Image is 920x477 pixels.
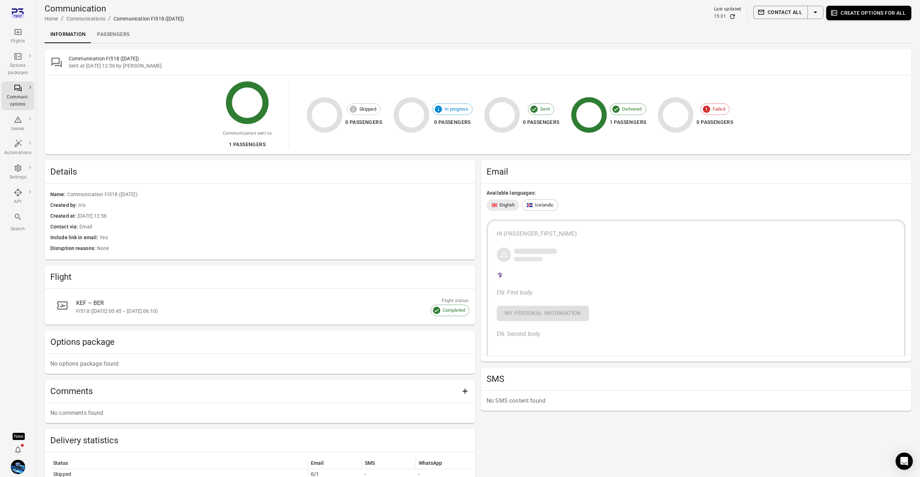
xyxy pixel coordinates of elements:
span: EN: Second body [497,330,540,337]
span: [DATE] 12:56 [78,212,469,220]
a: Communi-cations [1,82,34,110]
div: Available languages: [487,189,906,196]
div: Sent at [DATE] 12:56 by [PERSON_NAME] [69,62,906,69]
a: Settings [1,162,34,183]
span: None [97,245,469,253]
button: Contact all [753,6,808,19]
span: Include link in email [50,234,100,242]
span: Yes [100,234,469,242]
p: No SMS content found [487,397,906,405]
p: No options package found [50,360,469,368]
span: Created by [50,202,78,209]
div: Search [4,226,31,233]
div: Local navigation [45,26,911,43]
div: Settings [4,174,31,181]
span: Name [50,191,67,199]
button: Refresh data [729,13,736,20]
div: 15:31 [714,13,726,20]
span: Email [79,223,469,231]
th: SMS [362,458,415,469]
span: Skipped [355,106,380,113]
div: Tooltip anchor [13,433,25,440]
h2: Communication FI518 ([DATE]) [69,55,906,62]
span: English [500,202,515,209]
h2: Email [487,166,906,177]
div: Open Intercom Messenger [896,453,913,470]
div: English [487,199,519,211]
span: Delivered [618,106,645,113]
div: Hi {PASSENGER_FIRST_NAME} [497,230,896,238]
li: / [108,14,111,23]
h2: Flight [50,271,469,283]
a: KEF – BERFI518 ([DATE] 00:45 – [DATE] 06:10) [50,295,469,319]
span: Disruption reasons [50,245,97,253]
div: Communications [66,15,105,22]
div: API [4,198,31,205]
div: Flights [4,38,31,45]
div: FI518 ([DATE] 00:45 – [DATE] 06:10) [76,307,452,315]
button: Daníel Benediktsson [8,457,28,477]
div: Issues [4,125,31,133]
div: Communication FI518 ([DATE]) [114,15,184,22]
a: API [1,186,34,208]
div: Communication sent to [223,130,272,137]
button: Add comment [458,384,472,398]
span: Failed [709,106,729,113]
button: Create options for all [826,6,911,20]
a: Automations [1,137,34,159]
p: No comments found [50,409,469,417]
li: / [61,14,64,23]
div: 0 passengers [696,118,733,127]
div: 1 passengers [610,118,647,127]
div: Flight status: [431,297,469,305]
div: Options packages [4,62,31,77]
div: Automations [4,149,31,157]
span: Sent [536,106,554,113]
span: Iris [78,202,469,209]
span: Created at [50,212,78,220]
a: Flights [1,26,34,47]
div: KEF – BER [76,299,452,307]
div: Icelandic [522,199,558,211]
h1: Communication [45,3,184,14]
img: shutterstock-1708408498.jpg [11,460,25,474]
h2: Comments [50,385,458,397]
button: Search [1,210,34,235]
div: Split button [753,6,823,19]
a: Information [45,26,91,43]
th: Status [50,458,308,469]
a: Issues [1,113,34,135]
div: 0 passengers [345,118,382,127]
div: Last updated [714,6,741,13]
div: 1 passengers [223,140,272,149]
button: Select action [808,6,823,19]
span: EN: First body [497,289,533,296]
h2: Delivery statistics [50,435,469,446]
span: Communication FI518 ([DATE]) [67,191,469,199]
a: Passengers [91,26,135,43]
div: 0 passengers [432,118,473,127]
span: Completed [439,307,469,314]
h2: Options package [50,336,469,348]
h2: SMS [487,373,906,385]
th: Email [308,458,362,469]
span: Contact via [50,223,79,231]
nav: Breadcrumbs [45,14,184,23]
div: 0 passengers [523,118,560,127]
th: WhatsApp [415,458,469,469]
a: Home [45,16,58,22]
a: Options packages [1,50,34,79]
img: Company logo [497,271,503,280]
div: Communi-cations [4,94,31,108]
span: Icelandic [535,202,554,209]
span: Details [50,166,469,177]
button: Notifications [11,443,25,457]
span: In progress [441,106,472,113]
